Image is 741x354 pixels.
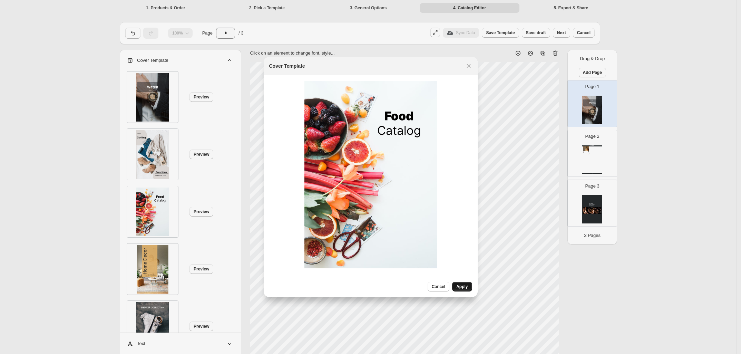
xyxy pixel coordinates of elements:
[456,284,468,289] span: Apply
[304,81,437,269] img: food.jpg
[428,282,449,291] button: Cancel
[269,63,305,69] h2: Cover Template
[432,284,445,289] span: Cancel
[452,282,472,291] button: Apply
